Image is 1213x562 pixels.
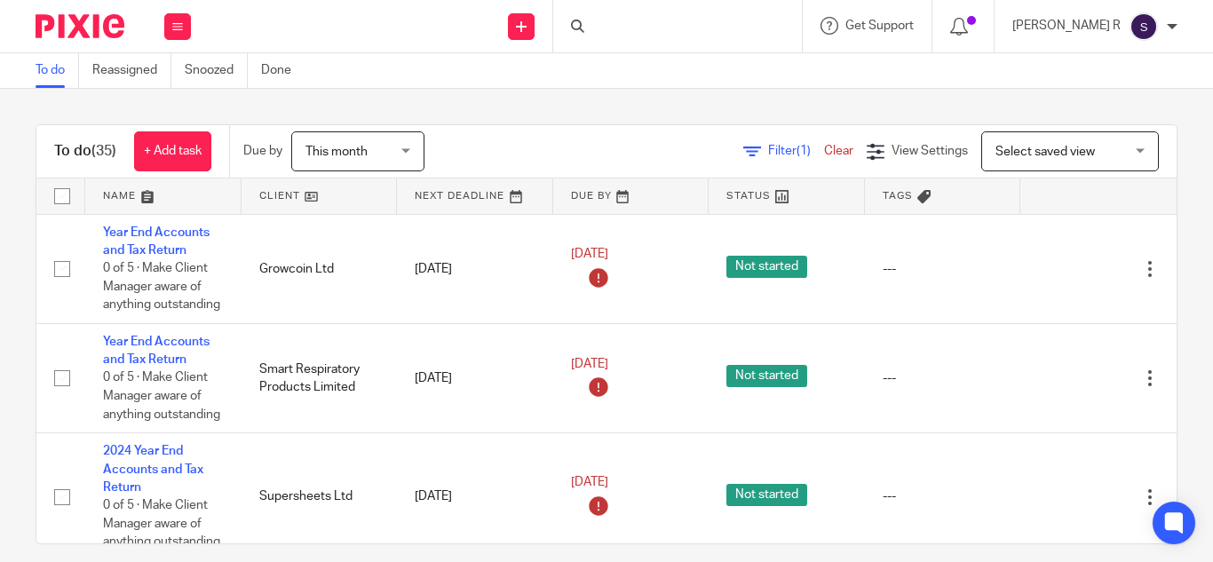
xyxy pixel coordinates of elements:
span: [DATE] [571,358,608,370]
span: Get Support [845,20,914,32]
span: Not started [726,365,807,387]
p: Due by [243,142,282,160]
td: [DATE] [397,433,553,561]
td: Growcoin Ltd [242,214,398,323]
td: Smart Respiratory Products Limited [242,323,398,432]
span: [DATE] [571,249,608,261]
a: Snoozed [185,53,248,88]
span: Select saved view [995,146,1095,158]
span: 0 of 5 · Make Client Manager aware of anything outstanding [103,262,220,311]
div: --- [883,369,1003,387]
span: 0 of 5 · Make Client Manager aware of anything outstanding [103,499,220,548]
span: View Settings [892,145,968,157]
td: Supersheets Ltd [242,433,398,561]
a: Year End Accounts and Tax Return [103,226,210,257]
a: Clear [824,145,853,157]
h1: To do [54,142,116,161]
div: --- [883,487,1003,505]
td: [DATE] [397,214,553,323]
a: Done [261,53,305,88]
span: Not started [726,256,807,278]
div: --- [883,260,1003,278]
p: [PERSON_NAME] R [1012,17,1121,35]
span: Not started [726,484,807,506]
span: [DATE] [571,476,608,488]
a: Year End Accounts and Tax Return [103,336,210,366]
span: (1) [797,145,811,157]
span: Tags [883,191,913,201]
a: + Add task [134,131,211,171]
span: 0 of 5 · Make Client Manager aware of anything outstanding [103,372,220,421]
a: Reassigned [92,53,171,88]
img: svg%3E [1130,12,1158,41]
span: Filter [768,145,824,157]
img: Pixie [36,14,124,38]
span: This month [305,146,368,158]
a: 2024 Year End Accounts and Tax Return [103,445,203,494]
a: To do [36,53,79,88]
span: (35) [91,144,116,158]
td: [DATE] [397,323,553,432]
